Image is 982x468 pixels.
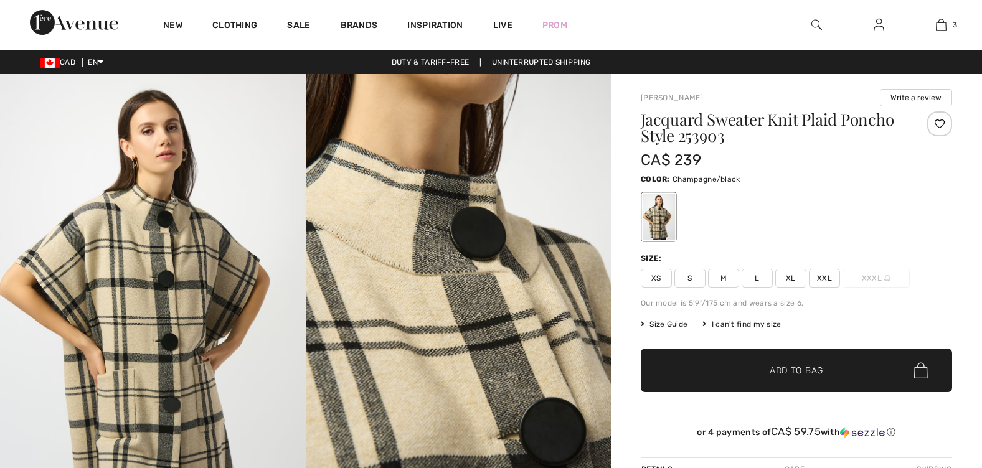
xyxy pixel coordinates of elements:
span: Color: [641,175,670,184]
button: Add to Bag [641,349,952,392]
a: Sale [287,20,310,33]
img: Sezzle [840,427,885,438]
a: Brands [341,20,378,33]
img: Canadian Dollar [40,58,60,68]
div: Champagne/black [643,194,675,240]
img: My Bag [936,17,947,32]
a: Prom [542,19,567,32]
span: EN [88,58,103,67]
a: Live [493,19,512,32]
iframe: Opens a widget where you can chat to one of our agents [903,375,970,406]
span: Champagne/black [673,175,740,184]
a: [PERSON_NAME] [641,93,703,102]
span: 3 [953,19,957,30]
a: Sign In [864,17,894,33]
a: Clothing [212,20,257,33]
div: Size: [641,253,664,264]
a: 3 [910,17,971,32]
span: XXXL [843,269,910,288]
span: XL [775,269,806,288]
img: search the website [811,17,822,32]
button: Write a review [880,89,952,106]
span: CA$ 239 [641,151,701,169]
span: XXL [809,269,840,288]
img: My Info [874,17,884,32]
div: I can't find my size [702,319,781,330]
div: or 4 payments ofCA$ 59.75withSezzle Click to learn more about Sezzle [641,426,952,442]
span: Add to Bag [770,364,823,377]
span: M [708,269,739,288]
span: Size Guide [641,319,687,330]
span: CAD [40,58,80,67]
div: Our model is 5'9"/175 cm and wears a size 6. [641,297,952,309]
span: Inspiration [407,20,463,33]
a: New [163,20,182,33]
img: Bag.svg [914,362,928,378]
img: ring-m.svg [884,275,890,281]
span: CA$ 59.75 [771,425,821,438]
h1: Jacquard Sweater Knit Plaid Poncho Style 253903 [641,111,900,144]
div: or 4 payments of with [641,426,952,438]
img: 1ère Avenue [30,10,118,35]
span: XS [641,269,672,288]
span: L [742,269,773,288]
span: S [674,269,706,288]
